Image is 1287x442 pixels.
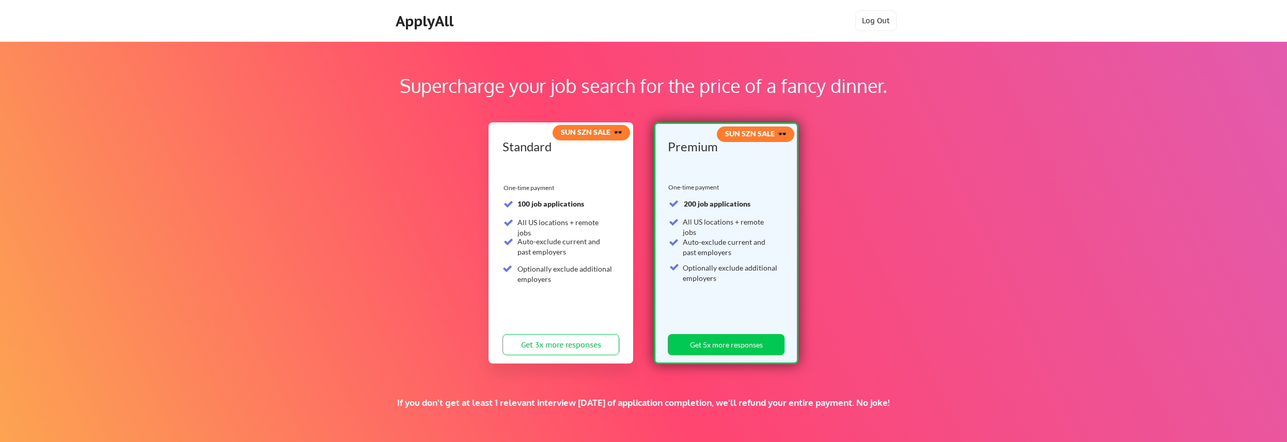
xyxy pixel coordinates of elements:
[855,10,897,31] button: Log Out
[668,140,781,153] div: Premium
[503,334,619,355] button: Get 3x more responses
[396,12,457,30] div: ApplyAll
[683,217,778,237] div: All US locations + remote jobs
[668,334,784,355] button: Get 5x more responses
[517,217,613,238] div: All US locations + remote jobs
[561,128,622,136] strong: SUN SZN SALE 🕶️
[517,236,613,257] div: Auto-exclude current and past employers
[66,72,1221,100] div: Supercharge your job search for the price of a fancy dinner.
[504,184,557,192] div: One-time payment
[683,237,778,257] div: Auto-exclude current and past employers
[517,199,584,208] strong: 100 job applications
[683,263,778,283] div: Optionally exclude additional employers
[517,264,613,284] div: Optionally exclude additional employers
[668,183,722,192] div: One-time payment
[725,129,787,138] strong: SUN SZN SALE 🕶️
[684,199,750,208] strong: 200 job applications
[503,140,616,153] div: Standard
[179,397,1108,408] div: If you don't get at least 1 relevant interview [DATE] of application completion, we'll refund you...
